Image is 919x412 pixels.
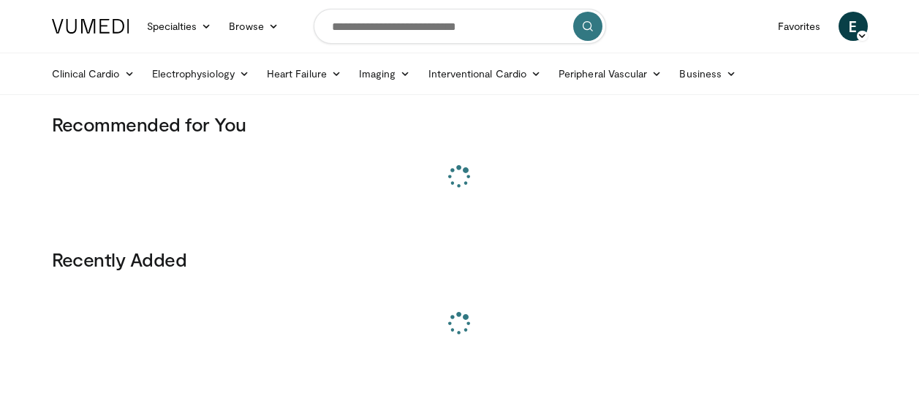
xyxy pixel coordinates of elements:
a: Favorites [769,12,830,41]
a: Clinical Cardio [43,59,143,88]
a: Specialties [138,12,221,41]
a: Imaging [350,59,420,88]
h3: Recommended for You [52,112,868,136]
a: Browse [220,12,287,41]
a: Peripheral Vascular [550,59,670,88]
a: E [839,12,868,41]
a: Business [670,59,745,88]
input: Search topics, interventions [314,9,606,44]
a: Electrophysiology [143,59,258,88]
a: Heart Failure [258,59,350,88]
h3: Recently Added [52,248,868,271]
img: VuMedi Logo [52,19,129,34]
a: Interventional Cardio [420,59,551,88]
